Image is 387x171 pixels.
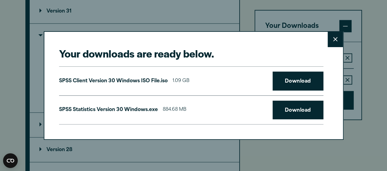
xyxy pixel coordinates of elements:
span: 1.09 GB [173,77,189,86]
a: Download [273,101,323,120]
p: SPSS Statistics Version 30 Windows.exe [59,106,158,114]
button: Open CMP widget [3,153,18,168]
h2: Your downloads are ready below. [59,46,323,60]
span: 884.68 MB [163,106,186,114]
p: SPSS Client Version 30 Windows ISO File.iso [59,77,168,86]
a: Download [273,72,323,91]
